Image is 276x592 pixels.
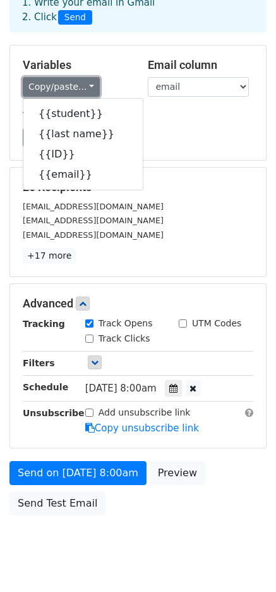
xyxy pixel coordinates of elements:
small: [EMAIL_ADDRESS][DOMAIN_NAME] [23,202,164,211]
strong: Tracking [23,319,65,329]
a: +17 more [23,248,76,264]
span: [DATE] 8:00am [85,383,157,394]
strong: Schedule [23,382,68,392]
span: Send [58,10,92,25]
a: {{ID}} [23,144,143,164]
iframe: Chat Widget [213,531,276,592]
a: Send on [DATE] 8:00am [9,461,147,485]
a: {{last name}} [23,124,143,144]
label: UTM Codes [192,317,241,330]
small: [EMAIL_ADDRESS][DOMAIN_NAME] [23,230,164,240]
strong: Unsubscribe [23,408,85,418]
h5: Advanced [23,297,253,311]
h5: Email column [148,58,254,72]
label: Track Opens [99,317,153,330]
h5: Variables [23,58,129,72]
a: Copy/paste... [23,77,100,97]
small: [EMAIL_ADDRESS][DOMAIN_NAME] [23,216,164,225]
label: Add unsubscribe link [99,406,191,419]
a: Preview [150,461,205,485]
strong: Filters [23,358,55,368]
a: Copy unsubscribe link [85,422,199,434]
a: Send Test Email [9,491,105,515]
label: Track Clicks [99,332,150,345]
a: {{email}} [23,164,143,185]
a: {{student}} [23,104,143,124]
